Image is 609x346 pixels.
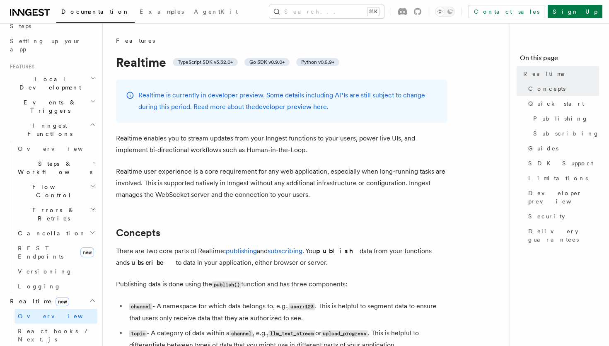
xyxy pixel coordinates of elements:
[530,111,599,126] a: Publishing
[7,75,90,92] span: Local Development
[127,259,176,266] strong: subscribe
[7,34,97,57] a: Setting up your app
[127,300,447,324] li: - A namespace for which data belongs to, e.g., . This is helpful to segment data to ensure that u...
[7,121,89,138] span: Inngest Functions
[520,53,599,66] h4: On this page
[528,159,593,167] span: SDK Support
[212,281,241,288] code: publish()
[528,144,558,152] span: Guides
[15,264,97,279] a: Versioning
[15,203,97,226] button: Errors & Retries
[528,189,599,206] span: Developer preview
[528,212,565,220] span: Security
[523,70,565,78] span: Realtime
[189,2,243,22] a: AgentKit
[7,98,90,115] span: Events & Triggers
[7,95,97,118] button: Events & Triggers
[249,59,285,65] span: Go SDK v0.9.0+
[15,206,90,223] span: Errors & Retries
[116,55,447,70] h1: Realtime
[116,166,447,201] p: Realtime user experience is a core requirement for any web application, especially when long-runn...
[520,66,599,81] a: Realtime
[80,247,94,257] span: new
[525,171,599,186] a: Limitations
[525,156,599,171] a: SDK Support
[15,279,97,294] a: Logging
[7,297,69,305] span: Realtime
[18,245,63,260] span: REST Endpoints
[525,96,599,111] a: Quick start
[116,278,447,290] p: Publishing data is done using the function and has three components:
[18,328,91,343] span: React hooks / Next.js
[7,63,34,70] span: Features
[269,5,384,18] button: Search...⌘K
[268,330,315,337] code: llm_text_stream
[56,297,69,306] span: new
[230,330,253,337] code: channel
[18,145,103,152] span: Overview
[116,245,447,269] p: There are two core parts of Realtime: and . You data from your functions and to data in your appl...
[56,2,135,23] a: Documentation
[15,160,92,176] span: Steps & Workflows
[15,229,86,237] span: Cancellation
[61,8,130,15] span: Documentation
[129,330,147,337] code: topic
[135,2,189,22] a: Examples
[129,303,152,310] code: channel
[530,126,599,141] a: Subscribing
[18,313,103,319] span: Overview
[194,8,238,15] span: AgentKit
[525,224,599,247] a: Delivery guarantees
[116,36,155,45] span: Features
[528,99,584,108] span: Quick start
[548,5,602,18] a: Sign Up
[528,174,588,182] span: Limitations
[15,141,97,156] a: Overview
[178,59,233,65] span: TypeScript SDK v3.32.0+
[116,227,160,239] a: Concepts
[255,103,327,111] a: developer preview here
[226,247,257,255] a: publishing
[321,330,368,337] code: upload_progress
[7,294,97,309] button: Realtimenew
[268,247,302,255] a: subscribing
[525,81,599,96] a: Concepts
[528,85,565,93] span: Concepts
[301,59,334,65] span: Python v0.5.9+
[525,141,599,156] a: Guides
[140,8,184,15] span: Examples
[367,7,379,16] kbd: ⌘K
[316,247,360,255] strong: publish
[533,114,588,123] span: Publishing
[138,90,437,113] p: Realtime is currently in developer preview. Some details including APIs are still subject to chan...
[7,118,97,141] button: Inngest Functions
[116,133,447,156] p: Realtime enables you to stream updates from your Inngest functions to your users, power live UIs,...
[18,268,72,275] span: Versioning
[533,129,599,138] span: Subscribing
[15,156,97,179] button: Steps & Workflows
[15,183,90,199] span: Flow Control
[15,309,97,324] a: Overview
[15,241,97,264] a: REST Endpointsnew
[469,5,544,18] a: Contact sales
[435,7,455,17] button: Toggle dark mode
[15,226,97,241] button: Cancellation
[15,179,97,203] button: Flow Control
[525,186,599,209] a: Developer preview
[525,209,599,224] a: Security
[10,38,81,53] span: Setting up your app
[289,303,315,310] code: user:123
[528,227,599,244] span: Delivery guarantees
[7,72,97,95] button: Local Development
[7,141,97,294] div: Inngest Functions
[18,283,61,290] span: Logging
